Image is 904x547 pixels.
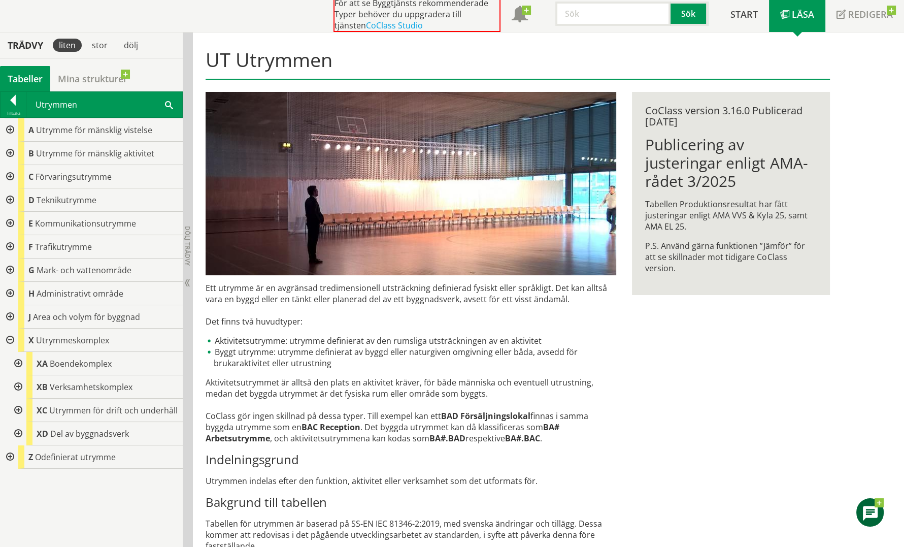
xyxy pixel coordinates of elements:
[645,105,816,127] div: CoClass version 3.16.0 Publicerad [DATE]
[206,422,559,444] strong: BA# Arbetsutrymme
[792,8,814,20] span: Läsa
[555,2,671,26] input: Sök
[28,195,35,206] span: D
[206,346,616,369] li: Byggt utrymme: utrymme definierat av byggd eller naturgiven omgivning eller båda, avsedd för bruk...
[28,311,31,323] span: J
[512,7,528,23] span: Notifikationer
[49,405,178,416] span: Utrymmen för drift och underhåll
[36,335,109,346] span: Utrymmeskomplex
[86,39,114,52] div: stor
[35,452,116,463] span: Odefinierat utrymme
[1,109,26,117] div: Tillbaka
[645,199,816,232] p: Tabellen Produktionsresultat har fått justeringar enligt AMA VVS & Kyla 25, samt AMA EL 25.
[28,171,34,182] span: C
[429,433,465,444] strong: BA#.BAD
[28,288,35,299] span: H
[36,171,112,182] span: Förvaringsutrymme
[37,405,47,416] span: XC
[848,8,893,20] span: Redigera
[165,99,173,110] span: Sök i tabellen
[37,381,48,393] span: XB
[302,422,360,433] strong: BAC Reception
[206,48,829,80] h1: UT Utrymmen
[206,452,616,467] h3: Indelningsgrund
[37,428,48,439] span: XD
[671,2,708,26] button: Sök
[206,335,616,346] li: Aktivitetsutrymme: utrymme definierat av den rumsliga utsträckningen av en aktivitet
[50,381,132,393] span: Verksamhetskomplex
[8,399,183,422] div: Gå till informationssidan för CoClass Studio
[50,66,135,91] a: Mina strukturer
[366,20,423,31] a: CoClass Studio
[28,265,35,276] span: G
[37,195,96,206] span: Teknikutrymme
[28,148,34,159] span: B
[8,375,183,399] div: Gå till informationssidan för CoClass Studio
[35,218,136,229] span: Kommunikationsutrymme
[505,433,540,444] strong: BA#.BAC
[37,288,123,299] span: Administrativt område
[645,136,816,190] h1: Publicering av justeringar enligt AMA-rådet 3/2025
[28,241,33,252] span: F
[28,452,33,463] span: Z
[26,92,182,117] div: Utrymmen
[8,422,183,445] div: Gå till informationssidan för CoClass Studio
[730,8,758,20] span: Start
[206,495,616,510] h3: Bakgrund till tabellen
[441,410,530,422] strong: BAD Försäljningslokal
[33,311,140,323] span: Area och volym för byggnad
[53,39,82,52] div: liten
[206,92,616,275] img: utrymme.jpg
[36,124,152,136] span: Utrymme för mänsklig vistelse
[35,241,92,252] span: Trafikutrymme
[37,358,48,369] span: XA
[28,335,34,346] span: X
[645,240,816,274] p: P.S. Använd gärna funktionen ”Jämför” för att se skillnader mot tidigare CoClass version.
[36,148,154,159] span: Utrymme för mänsklig aktivitet
[28,218,33,229] span: E
[118,39,144,52] div: dölj
[2,40,49,51] div: Trädvy
[50,428,129,439] span: Del av byggnadsverk
[37,265,131,276] span: Mark- och vattenområde
[50,358,112,369] span: Boendekomplex
[8,352,183,375] div: Gå till informationssidan för CoClass Studio
[28,124,34,136] span: A
[183,226,192,266] span: Dölj trädvy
